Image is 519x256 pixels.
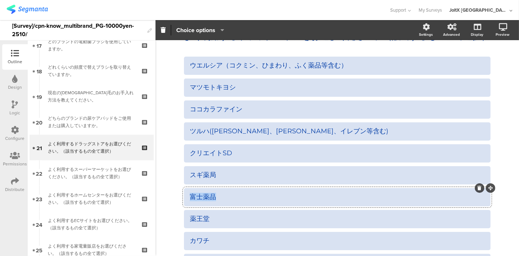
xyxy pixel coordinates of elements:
[36,195,43,203] span: 23
[3,161,27,167] div: Permissions
[48,140,135,155] div: よく利用するドラッグストアをお選びください。（該当するもの全て選択）
[391,7,407,14] span: Support
[30,211,154,237] a: 24 よく利用するECサイトをお選びください。（該当するもの全て選択）
[176,26,215,34] span: Choice options
[30,186,154,211] a: 23 よく利用するホームセンターをお選びください。（該当するもの全て選択）
[190,215,485,223] div: 薬王堂
[48,191,135,206] div: よく利用するホームセンターをお選びください。（該当するもの全て選択）
[48,166,135,180] div: よく利用するスーパーマーケットをお選びください。（該当するもの全て選択）
[30,33,154,58] a: 17 どのブランドの電動歯ブラシを使用していますか。
[10,110,20,116] div: Logic
[190,127,485,135] div: ツルハ([PERSON_NAME]、[PERSON_NAME]、イレブン等含む)
[30,109,154,135] a: 20 どちらのブランドの尿ケアパッドをご使用または購入していますか。
[190,193,485,201] div: 富士薬品
[190,105,485,114] div: ココカラファイン
[48,217,135,232] div: よく利用するECサイトをお選びください。（該当するもの全て選択）
[48,64,135,78] div: どれくらいの頻度で替えブラシを取り替えていますか。
[48,115,135,129] div: どちらのブランドの尿ケアパッドをご使用または購入していますか。
[7,5,48,14] img: segmanta logo
[36,67,42,75] span: 18
[30,58,154,84] a: 18 どれくらいの頻度で替えブラシを取り替えていますか。
[190,61,485,70] div: ウエルシア（コクミン、ひまわり、ふく薬品等含む）
[37,41,42,49] span: 17
[30,84,154,109] a: 19 現在の[DEMOGRAPHIC_DATA]毛のお手入れ方法を教えてください。
[190,237,485,245] div: カワチ
[176,22,224,38] button: Choice options
[471,32,483,37] div: Display
[449,7,508,14] div: JoltX [GEOGRAPHIC_DATA]
[36,144,42,152] span: 21
[5,135,25,142] div: Configure
[8,84,22,91] div: Design
[36,92,42,100] span: 19
[5,186,25,193] div: Distribute
[48,38,135,53] div: どのブランドの電動歯ブラシを使用していますか。
[48,89,135,104] div: 現在のムダ毛のお手入れ方法を教えてください。
[36,169,43,177] span: 22
[36,220,43,228] span: 24
[190,171,485,179] div: スギ薬局
[419,32,433,37] div: Settings
[36,118,43,126] span: 20
[12,20,144,40] div: [Survey]/cpn-know_multibrand_PG-10000yen-2510/
[30,160,154,186] a: 22 よく利用するスーパーマーケットをお選びください。（該当するもの全て選択）
[30,135,154,160] a: 21 よく利用するドラッグストアをお選びください。（該当するもの全て選択）
[443,32,460,37] div: Advanced
[36,246,43,254] span: 25
[8,58,22,65] div: Outline
[190,149,485,157] div: クリエイトSD
[190,83,485,92] div: マツモトキヨシ
[496,32,510,37] div: Preview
